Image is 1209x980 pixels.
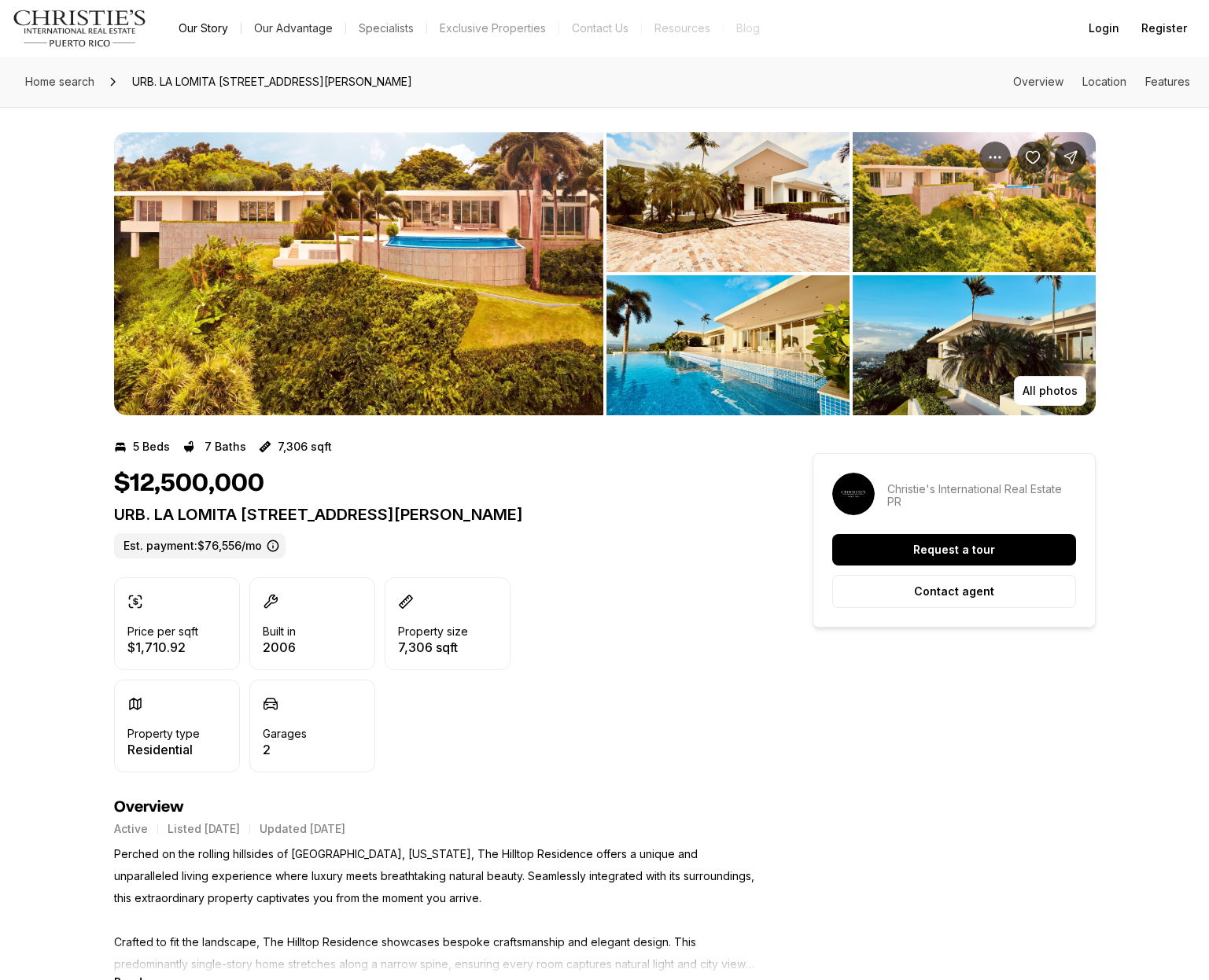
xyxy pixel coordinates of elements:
p: Listed [DATE] [168,823,240,835]
button: Contact Us [559,17,641,39]
a: Home search [19,69,101,94]
button: Save Property: URB. LA LOMITA CALLE VISTA LINDA [1017,142,1049,173]
p: Property size [398,625,468,638]
p: $1,710.92 [127,641,198,654]
p: Garages [263,728,307,740]
p: Updated [DATE] [260,823,345,835]
button: 7 Baths [182,434,246,459]
a: Skip to: Features [1145,75,1190,88]
nav: Page section menu [1013,76,1190,88]
a: Blog [724,17,772,39]
a: Skip to: Overview [1013,75,1063,88]
button: Contact agent [832,575,1076,608]
a: Skip to: Location [1082,75,1126,88]
h4: Overview [114,798,756,816]
p: Request a tour [913,543,995,556]
a: Exclusive Properties [427,17,558,39]
p: 7,306 sqft [398,641,468,654]
span: URB. LA LOMITA [STREET_ADDRESS][PERSON_NAME] [126,69,418,94]
button: Share Property: URB. LA LOMITA CALLE VISTA LINDA [1055,142,1086,173]
p: 7 Baths [205,440,246,453]
p: Contact agent [914,585,994,598]
p: 2 [263,743,307,756]
img: logo [13,9,147,47]
a: Resources [642,17,723,39]
button: Property options [979,142,1011,173]
span: Register [1141,22,1187,35]
button: View image gallery [853,275,1096,415]
button: View image gallery [606,275,850,415]
button: Register [1132,13,1196,44]
button: View image gallery [114,132,603,415]
button: All photos [1014,376,1086,406]
div: Listing Photos [114,132,1096,415]
span: Home search [25,75,94,88]
p: 2006 [263,641,296,654]
li: 1 of 8 [114,132,603,415]
span: Login [1089,22,1119,35]
p: 5 Beds [133,440,170,453]
li: 2 of 8 [606,132,1096,415]
p: Built in [263,625,296,638]
p: Perched on the rolling hillsides of [GEOGRAPHIC_DATA], [US_STATE], The Hilltop Residence offers a... [114,843,756,975]
button: Request a tour [832,534,1076,566]
label: Est. payment: $76,556/mo [114,533,286,558]
p: Christie's International Real Estate PR [887,483,1076,508]
p: All photos [1023,385,1078,397]
h1: $12,500,000 [114,469,264,499]
button: View image gallery [606,132,850,272]
button: Login [1079,13,1129,44]
a: Our Advantage [241,17,345,39]
p: Price per sqft [127,625,198,638]
p: Residential [127,743,200,756]
p: Active [114,823,148,835]
a: Specialists [346,17,426,39]
p: 7,306 sqft [278,440,332,453]
p: URB. LA LOMITA [STREET_ADDRESS][PERSON_NAME] [114,505,756,524]
p: Property type [127,728,200,740]
a: Our Story [166,17,241,39]
button: View image gallery [853,132,1096,272]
